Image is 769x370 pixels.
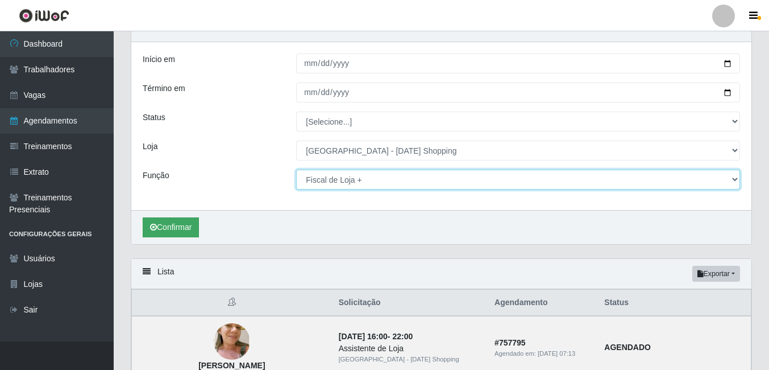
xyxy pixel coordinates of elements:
[339,332,388,341] time: [DATE] 16:00
[296,83,740,102] input: 00/00/0000
[19,9,69,23] img: CoreUI Logo
[143,141,157,153] label: Loja
[198,361,265,370] strong: [PERSON_NAME]
[143,54,175,65] label: Início em
[339,332,413,341] strong: -
[143,217,199,237] button: Confirmar
[494,349,591,359] div: Agendado em:
[604,343,651,352] strong: AGENDADO
[392,332,413,341] time: 22:00
[143,170,169,182] label: Função
[143,83,185,94] label: Término em
[131,259,751,289] div: Lista
[296,54,740,73] input: 00/00/0000
[339,355,481,364] div: [GEOGRAPHIC_DATA] - [DATE] Shopping
[339,343,481,355] div: Assistente de Loja
[143,112,165,124] label: Status
[494,338,526,347] strong: # 757795
[488,290,597,316] th: Agendamento
[692,266,740,282] button: Exportar
[597,290,751,316] th: Status
[538,350,575,357] time: [DATE] 07:13
[332,290,488,316] th: Solicitação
